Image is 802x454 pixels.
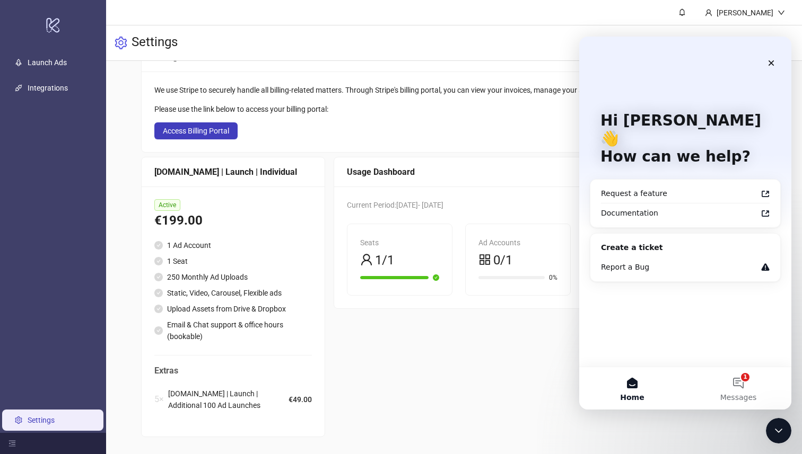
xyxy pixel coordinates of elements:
[154,303,312,315] li: Upload Assets from Drive & Dropbox
[360,237,439,248] div: Seats
[154,289,163,297] span: check-circle
[712,7,778,19] div: [PERSON_NAME]
[154,305,163,313] span: check-circle
[154,199,180,211] span: Active
[579,37,791,410] iframe: Intercom live chat
[347,165,688,179] div: Usage Dashboard
[766,418,791,443] iframe: Intercom live chat
[549,274,557,281] span: 0%
[154,239,312,251] li: 1 Ad Account
[28,58,67,67] a: Launch Ads
[154,273,163,281] span: check-circle
[115,37,127,49] span: setting
[154,271,312,283] li: 250 Monthly Ad Uploads
[493,251,512,271] span: 0/1
[360,253,373,266] span: user
[154,103,688,115] div: Please use the link below to access your billing portal:
[154,393,164,406] span: 5 ×
[154,211,312,231] div: €199.00
[154,241,163,250] span: check-circle
[163,127,229,135] span: Access Billing Portal
[28,416,55,424] a: Settings
[433,274,439,281] span: check-circle
[154,257,163,265] span: check-circle
[154,165,312,179] div: [DOMAIN_NAME] | Launch | Individual
[154,287,312,299] li: Static, Video, Carousel, Flexible ads
[132,34,178,52] h3: Settings
[375,251,394,271] span: 1/1
[168,388,289,411] span: [DOMAIN_NAME] | Launch | Additional 100 Ad Launches
[154,319,312,342] li: Email & Chat support & office hours (bookable)
[705,9,712,16] span: user
[778,9,785,16] span: down
[154,326,163,335] span: check-circle
[478,253,491,266] span: appstore
[154,122,238,139] button: Access Billing Portal
[154,84,688,96] div: We use Stripe to securely handle all billing-related matters. Through Stripe's billing portal, yo...
[289,394,312,405] span: €49.00
[8,440,16,447] span: menu-fold
[154,255,312,267] li: 1 Seat
[28,84,68,92] a: Integrations
[347,201,443,209] span: Current Period: [DATE] - [DATE]
[478,237,557,248] div: Ad Accounts
[154,364,312,377] span: Extras
[678,8,686,16] span: bell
